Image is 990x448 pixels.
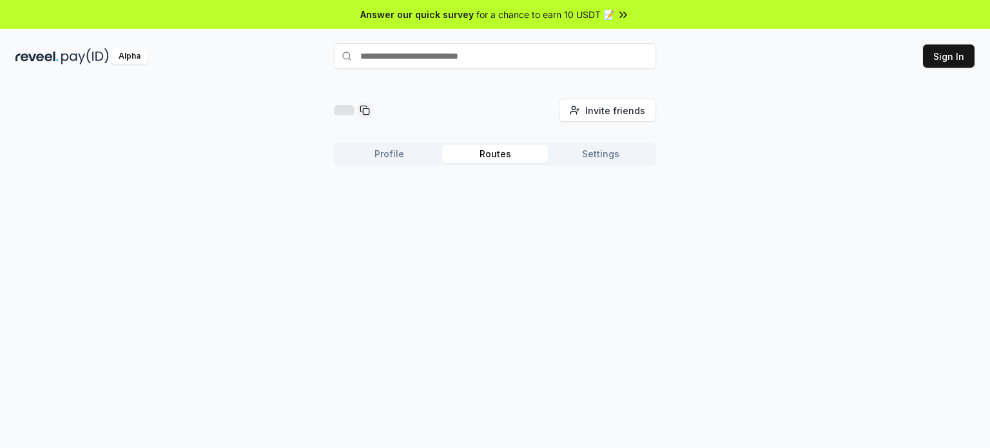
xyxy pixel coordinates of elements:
[559,99,656,122] button: Invite friends
[442,145,548,163] button: Routes
[15,48,59,64] img: reveel_dark
[923,44,975,68] button: Sign In
[585,104,645,117] span: Invite friends
[112,48,148,64] div: Alpha
[360,8,474,21] span: Answer our quick survey
[61,48,109,64] img: pay_id
[476,8,614,21] span: for a chance to earn 10 USDT 📝
[548,145,654,163] button: Settings
[336,145,442,163] button: Profile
